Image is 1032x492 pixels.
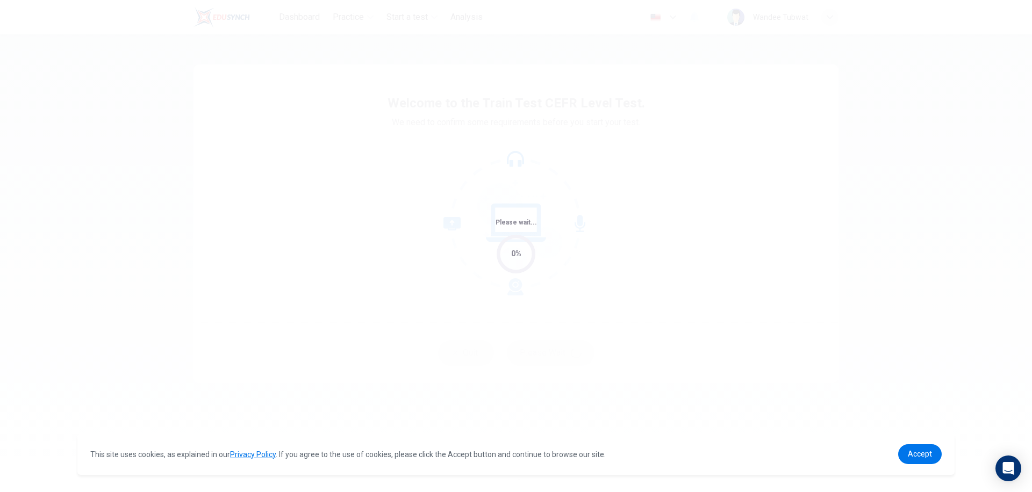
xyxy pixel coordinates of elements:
[90,450,606,459] span: This site uses cookies, as explained in our . If you agree to the use of cookies, please click th...
[496,219,537,226] span: Please wait...
[511,248,521,260] div: 0%
[995,455,1021,481] div: Open Intercom Messenger
[898,444,942,464] a: dismiss cookie message
[230,450,276,459] a: Privacy Policy
[77,433,955,475] div: cookieconsent
[908,450,932,458] span: Accept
